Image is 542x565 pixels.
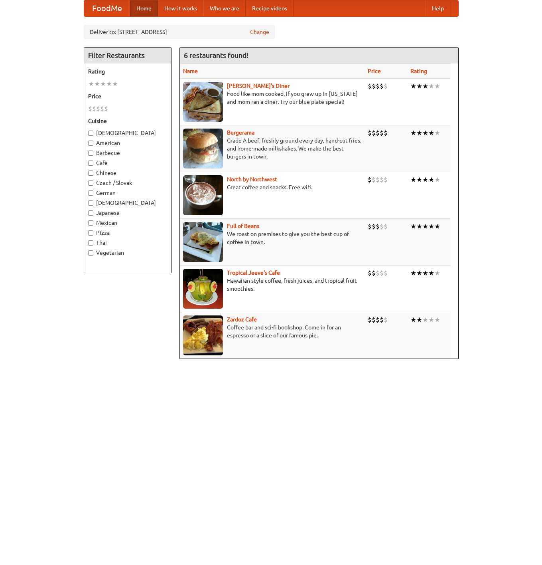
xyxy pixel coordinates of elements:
[88,179,167,187] label: Czech / Slovak
[227,223,259,229] a: Full of Beans
[88,67,167,75] h5: Rating
[380,175,384,184] li: $
[422,129,428,137] li: ★
[384,175,388,184] li: $
[100,79,106,88] li: ★
[410,315,416,324] li: ★
[380,222,384,231] li: $
[372,222,376,231] li: $
[416,175,422,184] li: ★
[88,129,167,137] label: [DEMOGRAPHIC_DATA]
[422,269,428,278] li: ★
[88,250,93,256] input: Vegetarian
[384,129,388,137] li: $
[112,79,118,88] li: ★
[368,269,372,278] li: $
[380,269,384,278] li: $
[94,79,100,88] li: ★
[428,269,434,278] li: ★
[426,0,450,16] a: Help
[88,240,93,246] input: Thai
[88,117,167,125] h5: Cuisine
[434,129,440,137] li: ★
[183,82,223,122] img: sallys.jpg
[376,315,380,324] li: $
[84,0,130,16] a: FoodMe
[428,175,434,184] li: ★
[422,315,428,324] li: ★
[416,315,422,324] li: ★
[422,222,428,231] li: ★
[88,161,93,166] input: Cafe
[183,222,223,262] img: beans.jpg
[88,149,167,157] label: Barbecue
[250,28,269,36] a: Change
[88,92,167,100] h5: Price
[434,82,440,91] li: ★
[227,316,257,323] a: Zardoz Cafe
[368,82,372,91] li: $
[227,270,280,276] a: Tropical Jeeve's Cafe
[376,82,380,91] li: $
[410,68,427,74] a: Rating
[416,222,422,231] li: ★
[183,323,361,339] p: Coffee bar and sci-fi bookshop. Come in for an espresso or a slice of our famous pie.
[183,68,198,74] a: Name
[368,315,372,324] li: $
[88,131,93,136] input: [DEMOGRAPHIC_DATA]
[88,190,93,196] input: German
[88,229,167,237] label: Pizza
[384,222,388,231] li: $
[88,170,93,176] input: Chinese
[428,222,434,231] li: ★
[227,176,277,182] a: North by Northwest
[203,0,246,16] a: Who we are
[384,82,388,91] li: $
[380,82,384,91] li: $
[92,104,96,113] li: $
[88,139,167,147] label: American
[88,151,93,156] input: Barbecue
[88,219,167,227] label: Mexican
[88,200,93,206] input: [DEMOGRAPHIC_DATA]
[372,129,376,137] li: $
[106,79,112,88] li: ★
[84,48,171,63] h4: Filter Restaurants
[183,315,223,355] img: zardoz.jpg
[376,175,380,184] li: $
[183,183,361,191] p: Great coffee and snacks. Free wifi.
[410,129,416,137] li: ★
[183,230,361,246] p: We roast on premises to give you the best cup of coffee in town.
[227,129,254,136] b: Burgerama
[434,315,440,324] li: ★
[434,269,440,278] li: ★
[183,129,223,169] img: burgerama.jpg
[434,222,440,231] li: ★
[227,83,290,89] a: [PERSON_NAME]'s Diner
[88,220,93,226] input: Mexican
[183,269,223,309] img: jeeves.jpg
[416,82,422,91] li: ★
[376,129,380,137] li: $
[88,79,94,88] li: ★
[88,159,167,167] label: Cafe
[368,68,381,74] a: Price
[410,175,416,184] li: ★
[96,104,100,113] li: $
[376,222,380,231] li: $
[428,82,434,91] li: ★
[88,249,167,257] label: Vegetarian
[88,239,167,247] label: Thai
[380,129,384,137] li: $
[376,269,380,278] li: $
[380,315,384,324] li: $
[372,82,376,91] li: $
[372,269,376,278] li: $
[88,169,167,177] label: Chinese
[416,269,422,278] li: ★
